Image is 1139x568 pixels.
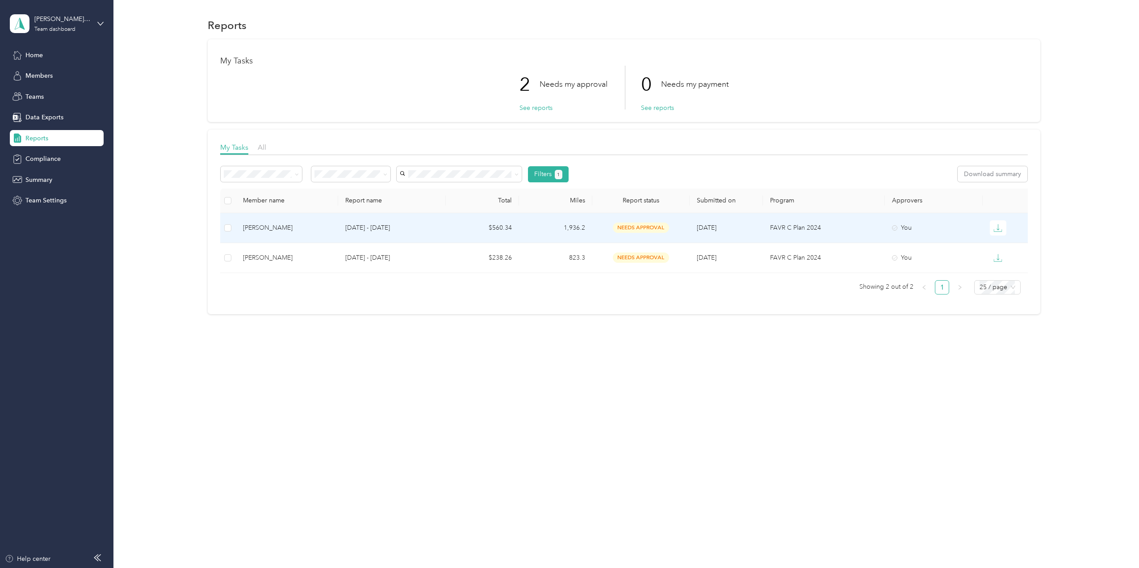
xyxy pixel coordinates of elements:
p: FAVR C Plan 2024 [770,223,878,233]
span: Reports [25,134,48,143]
h1: My Tasks [220,56,1028,66]
p: FAVR C Plan 2024 [770,253,878,263]
span: All [258,143,266,151]
div: Team dashboard [34,27,75,32]
p: Needs my approval [540,79,607,90]
button: Download summary [958,166,1027,182]
button: See reports [641,103,674,113]
span: Home [25,50,43,60]
button: Filters1 [528,166,569,182]
th: Submitted on [690,189,763,213]
th: Approvers [885,189,983,213]
p: Needs my payment [661,79,729,90]
p: 0 [641,66,661,103]
button: left [917,280,931,295]
span: Showing 2 out of 2 [859,280,913,294]
span: Data Exports [25,113,63,122]
div: Page Size [974,280,1021,295]
div: Member name [243,197,331,204]
span: 1 [557,171,560,179]
button: right [953,280,967,295]
th: Program [763,189,885,213]
span: Report status [599,197,683,204]
span: Team Settings [25,196,67,205]
button: Help center [5,554,50,564]
p: [DATE] - [DATE] [345,223,438,233]
span: Summary [25,175,52,185]
th: Report name [338,189,445,213]
div: [PERSON_NAME] [243,223,331,233]
div: [PERSON_NAME][EMAIL_ADDRESS][PERSON_NAME][DOMAIN_NAME] [34,14,90,24]
td: FAVR C Plan 2024 [763,213,885,243]
td: $560.34 [446,213,519,243]
span: Compliance [25,154,61,164]
span: My Tasks [220,143,248,151]
div: You [892,223,976,233]
td: 1,936.2 [519,213,592,243]
a: 1 [935,281,949,294]
span: needs approval [613,252,669,263]
span: right [957,285,963,290]
p: 2 [519,66,540,103]
span: Teams [25,92,44,101]
li: Next Page [953,280,967,295]
span: [DATE] [697,224,716,231]
div: [PERSON_NAME] [243,253,331,263]
div: Miles [526,197,585,204]
td: 823.3 [519,243,592,273]
p: [DATE] - [DATE] [345,253,438,263]
button: 1 [555,170,562,179]
button: See reports [519,103,553,113]
span: 25 / page [980,281,1015,294]
td: $238.26 [446,243,519,273]
span: Members [25,71,53,80]
iframe: Everlance-gr Chat Button Frame [1089,518,1139,568]
span: [DATE] [697,254,716,261]
span: left [921,285,927,290]
div: Total [453,197,512,204]
div: You [892,253,976,263]
li: 1 [935,280,949,295]
th: Member name [236,189,338,213]
li: Previous Page [917,280,931,295]
span: needs approval [613,223,669,233]
td: FAVR C Plan 2024 [763,243,885,273]
h1: Reports [208,21,247,30]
